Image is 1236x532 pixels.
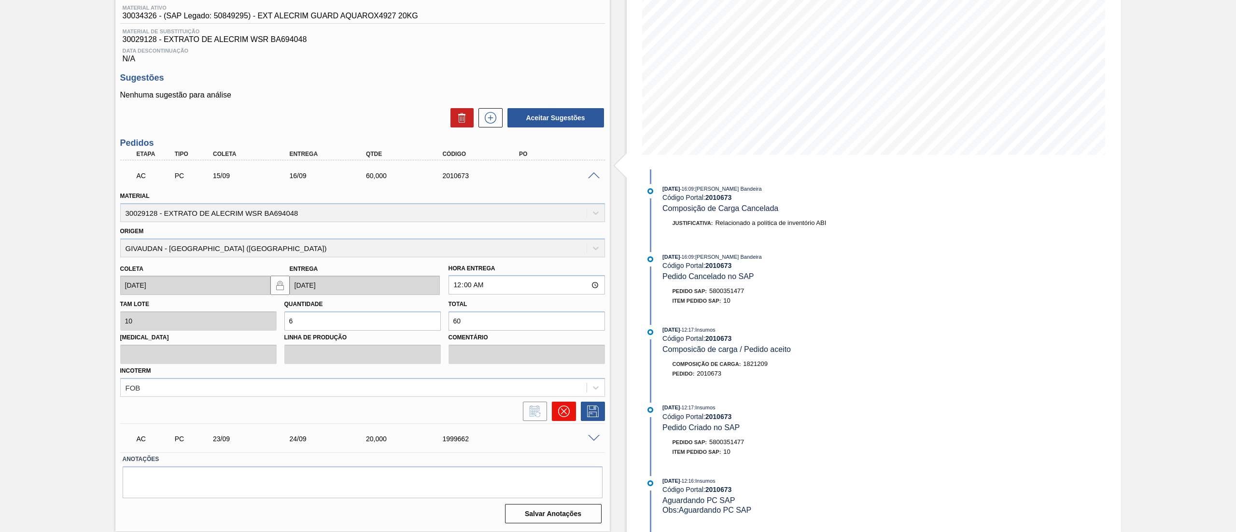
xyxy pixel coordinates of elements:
[449,301,467,308] label: Total
[705,486,732,493] strong: 2010673
[709,287,744,294] span: 5800351477
[507,108,604,127] button: Aceitar Sugestões
[120,73,605,83] h3: Sugestões
[694,405,716,410] span: : Insumos
[211,151,298,157] div: Coleta
[680,327,694,333] span: - 12:17
[743,360,768,367] span: 1821209
[723,297,730,304] span: 10
[673,288,707,294] span: Pedido SAP:
[123,12,418,20] span: 30034326 - (SAP Legado: 50849295) - EXT ALECRIM GUARD AQUAROX4927 20KG
[120,193,150,199] label: Material
[694,478,716,484] span: : Insumos
[270,276,290,295] button: locked
[503,107,605,128] div: Aceitar Sugestões
[172,151,214,157] div: Tipo
[126,383,140,392] div: FOB
[694,254,762,260] span: : [PERSON_NAME] Bandeira
[449,331,605,345] label: Comentário
[647,256,653,262] img: atual
[662,413,892,420] div: Código Portal:
[290,266,318,272] label: Entrega
[673,449,721,455] span: Item pedido SAP:
[364,172,451,180] div: 60,000
[662,496,735,504] span: Aguardando PC SAP
[673,298,721,304] span: Item pedido SAP:
[647,329,653,335] img: atual
[662,272,754,280] span: Pedido Cancelado no SAP
[705,262,732,269] strong: 2010673
[680,405,694,410] span: - 12:17
[547,402,576,421] div: Cancelar pedido
[518,402,547,421] div: Informar alteração no pedido
[284,301,323,308] label: Quantidade
[647,188,653,194] img: atual
[134,165,176,186] div: Aguardando Composição de Carga
[120,266,143,272] label: Coleta
[134,151,176,157] div: Etapa
[705,194,732,201] strong: 2010673
[120,228,144,235] label: Origem
[120,44,605,63] div: N/A
[172,435,214,443] div: Pedido de Compra
[662,194,892,201] div: Código Portal:
[505,504,602,523] button: Salvar Anotações
[446,108,474,127] div: Excluir Sugestões
[662,204,778,212] span: Composição de Carga Cancelada
[715,219,826,226] span: Relacionado a política de inventório ABI
[662,262,892,269] div: Código Portal:
[287,151,374,157] div: Entrega
[440,435,527,443] div: 1999662
[697,370,721,377] span: 2010673
[662,478,680,484] span: [DATE]
[673,220,713,226] span: Justificativa:
[576,402,605,421] div: Salvar Pedido
[287,172,374,180] div: 16/09/2025
[172,172,214,180] div: Pedido de Compra
[284,331,441,345] label: Linha de Produção
[662,405,680,410] span: [DATE]
[673,361,741,367] span: Composição de Carga :
[120,91,605,99] p: Nenhuma sugestão para análise
[474,108,503,127] div: Nova sugestão
[723,448,730,455] span: 10
[211,172,298,180] div: 15/09/2025
[120,367,151,374] label: Incoterm
[662,186,680,192] span: [DATE]
[440,151,527,157] div: Código
[137,172,173,180] p: AC
[120,276,270,295] input: dd/mm/yyyy
[290,276,440,295] input: dd/mm/yyyy
[662,345,791,353] span: Composicão de carga / Pedido aceito
[709,438,744,446] span: 5800351477
[123,452,603,466] label: Anotações
[647,407,653,413] img: atual
[287,435,374,443] div: 24/09/2025
[662,254,680,260] span: [DATE]
[673,371,695,377] span: Pedido :
[120,331,277,345] label: [MEDICAL_DATA]
[647,480,653,486] img: atual
[680,186,694,192] span: - 16:09
[211,435,298,443] div: 23/09/2025
[680,254,694,260] span: - 16:09
[364,435,451,443] div: 20,000
[662,486,892,493] div: Código Portal:
[449,262,605,276] label: Hora Entrega
[364,151,451,157] div: Qtde
[673,439,707,445] span: Pedido SAP:
[137,435,173,443] p: AC
[694,327,716,333] span: : Insumos
[120,301,149,308] label: Tam lote
[123,28,603,34] span: Material de Substituição
[134,428,176,449] div: Aguardando Composição de Carga
[680,478,694,484] span: - 12:16
[123,5,418,11] span: Material ativo
[662,335,892,342] div: Código Portal:
[123,48,603,54] span: Data Descontinuação
[694,186,762,192] span: : [PERSON_NAME] Bandeira
[662,506,751,514] span: Obs: Aguardando PC SAP
[705,335,732,342] strong: 2010673
[120,138,605,148] h3: Pedidos
[705,413,732,420] strong: 2010673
